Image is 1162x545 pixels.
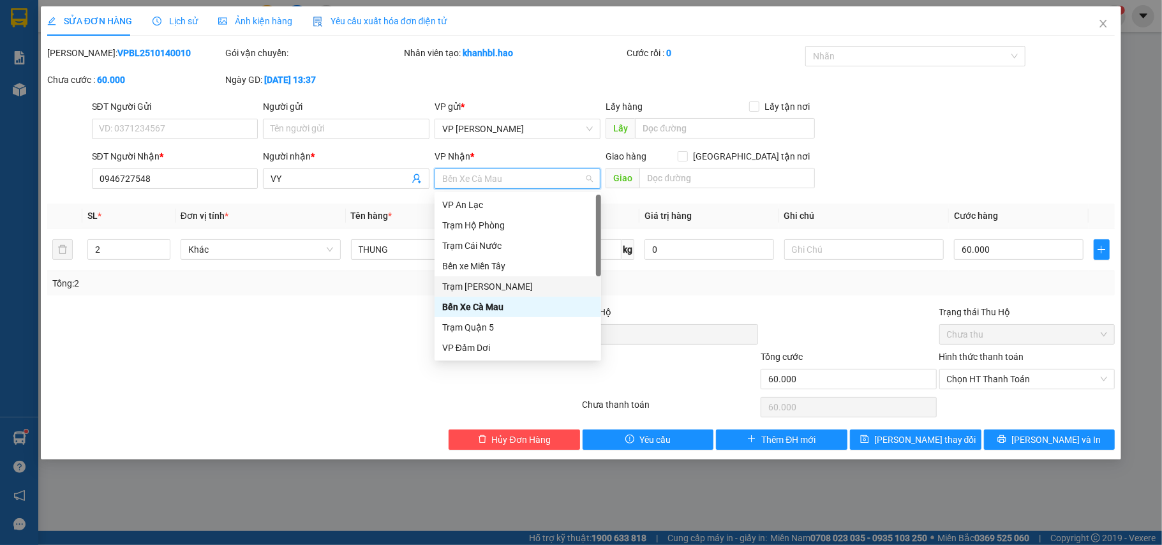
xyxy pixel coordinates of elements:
[622,239,634,260] span: kg
[225,73,401,87] div: Ngày GD:
[435,317,601,338] div: Trạm Quận 5
[478,435,487,445] span: delete
[947,325,1108,344] span: Chưa thu
[784,239,944,260] input: Ghi Chú
[442,300,593,314] div: Bến Xe Cà Mau
[188,240,333,259] span: Khác
[627,46,803,60] div: Cước rồi :
[1011,433,1101,447] span: [PERSON_NAME] và In
[263,100,429,114] div: Người gửi
[92,100,258,114] div: SĐT Người Gửi
[16,16,80,80] img: logo.jpg
[435,100,601,114] div: VP gửi
[153,17,161,26] span: clock-circle
[442,119,593,138] span: VP Bạc Liêu
[47,16,132,26] span: SỬA ĐƠN HÀNG
[435,151,470,161] span: VP Nhận
[442,239,593,253] div: Trạm Cái Nước
[97,75,125,85] b: 60.000
[759,100,815,114] span: Lấy tận nơi
[181,211,228,221] span: Đơn vị tính
[218,16,292,26] span: Ảnh kiện hàng
[218,17,227,26] span: picture
[747,435,756,445] span: plus
[52,276,449,290] div: Tổng: 2
[435,256,601,276] div: Bến xe Miền Tây
[442,341,593,355] div: VP Đầm Dơi
[644,211,692,221] span: Giá trị hàng
[716,429,847,450] button: plusThêm ĐH mới
[666,48,671,58] b: 0
[874,433,976,447] span: [PERSON_NAME] thay đổi
[639,168,815,188] input: Dọc đường
[404,46,624,60] div: Nhân viên tạo:
[442,320,593,334] div: Trạm Quận 5
[47,46,223,60] div: [PERSON_NAME]:
[606,118,635,138] span: Lấy
[263,149,429,163] div: Người nhận
[1098,19,1108,29] span: close
[435,276,601,297] div: Trạm Tắc Vân
[119,31,533,47] li: 26 Phó Cơ Điều, Phường 12
[1085,6,1121,42] button: Close
[984,429,1115,450] button: printer[PERSON_NAME] và In
[92,149,258,163] div: SĐT Người Nhận
[351,211,392,221] span: Tên hàng
[47,17,56,26] span: edit
[225,46,401,60] div: Gói vận chuyển:
[606,101,643,112] span: Lấy hàng
[939,352,1024,362] label: Hình thức thanh toán
[860,435,869,445] span: save
[442,198,593,212] div: VP An Lạc
[435,195,601,215] div: VP An Lạc
[119,47,533,63] li: Hotline: 02839552959
[435,235,601,256] div: Trạm Cái Nước
[947,370,1108,389] span: Chọn HT Thanh Toán
[583,429,714,450] button: exclamation-circleYêu cầu
[606,151,646,161] span: Giao hàng
[442,280,593,294] div: Trạm [PERSON_NAME]
[492,433,551,447] span: Hủy Đơn Hàng
[939,305,1115,319] div: Trạng thái Thu Hộ
[435,338,601,358] div: VP Đầm Dơi
[954,211,998,221] span: Cước hàng
[412,174,422,184] span: user-add
[779,204,950,228] th: Ghi chú
[442,218,593,232] div: Trạm Hộ Phòng
[761,352,803,362] span: Tổng cước
[16,93,223,114] b: GỬI : VP [PERSON_NAME]
[442,259,593,273] div: Bến xe Miền Tây
[625,435,634,445] span: exclamation-circle
[1094,239,1110,260] button: plus
[997,435,1006,445] span: printer
[639,433,671,447] span: Yêu cầu
[581,398,759,420] div: Chưa thanh toán
[606,168,639,188] span: Giao
[313,17,323,27] img: icon
[435,297,601,317] div: Bến Xe Cà Mau
[117,48,191,58] b: VPBL2510140010
[449,429,580,450] button: deleteHủy Đơn Hàng
[442,169,593,188] span: Bến Xe Cà Mau
[52,239,73,260] button: delete
[351,239,511,260] input: VD: Bàn, Ghế
[463,48,513,58] b: khanhbl.hao
[87,211,98,221] span: SL
[1094,244,1110,255] span: plus
[635,118,815,138] input: Dọc đường
[761,433,816,447] span: Thêm ĐH mới
[688,149,815,163] span: [GEOGRAPHIC_DATA] tận nơi
[264,75,316,85] b: [DATE] 13:37
[313,16,447,26] span: Yêu cầu xuất hóa đơn điện tử
[47,73,223,87] div: Chưa cước :
[850,429,981,450] button: save[PERSON_NAME] thay đổi
[435,215,601,235] div: Trạm Hộ Phòng
[153,16,198,26] span: Lịch sử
